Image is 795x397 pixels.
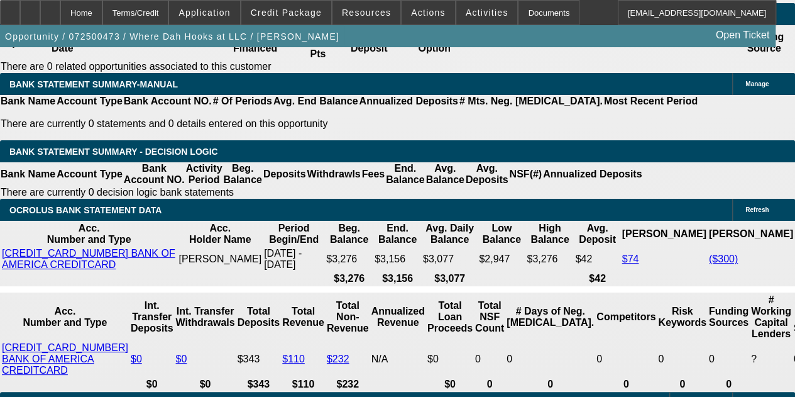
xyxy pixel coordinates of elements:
th: Bank Account NO. [123,162,185,186]
th: Low Balance [478,222,525,246]
td: 0 [596,342,656,377]
th: Account Type [56,95,123,108]
th: Annualized Deposits [358,95,458,108]
th: Avg. Daily Balance [422,222,477,246]
td: 0 [657,342,706,377]
th: $0 [130,378,174,391]
th: $3,276 [326,272,373,285]
button: Actions [402,1,455,25]
th: High Balance [526,222,573,246]
span: Bank Statement Summary - Decision Logic [9,147,218,157]
td: 0 [474,342,505,377]
th: 0 [596,378,656,391]
td: $3,276 [326,247,373,271]
th: # Days of Neg. [MEDICAL_DATA]. [506,294,595,340]
th: Total Revenue [282,294,325,340]
th: Avg. Deposit [574,222,620,246]
td: [DATE] - [DATE] [263,247,324,271]
th: Period Begin/End [263,222,324,246]
th: 0 [657,378,706,391]
th: Total Deposits [237,294,281,340]
button: Activities [456,1,518,25]
td: $3,077 [422,247,477,271]
th: Funding Sources [708,294,749,340]
th: Bank Account NO. [123,95,212,108]
p: There are currently 0 statements and 0 details entered on this opportunity [1,118,698,130]
a: $74 [622,254,639,264]
td: $343 [237,342,281,377]
span: Actions [411,8,446,18]
a: $110 [282,354,305,364]
th: Annualized Revenue [371,294,425,340]
span: Credit Package [251,8,322,18]
a: $0 [175,354,187,364]
a: $0 [131,354,142,364]
th: Acc. Holder Name [178,222,262,246]
th: $110 [282,378,325,391]
th: End. Balance [374,222,421,246]
th: Account Type [56,162,123,186]
th: $232 [326,378,370,391]
th: Total Loan Proceeds [427,294,473,340]
th: Acc. Number and Type [1,294,129,340]
th: Acc. Number and Type [1,222,177,246]
th: Avg. End Balance [273,95,359,108]
th: Competitors [596,294,656,340]
th: Int. Transfer Withdrawals [175,294,235,340]
a: [CREDIT_CARD_NUMBER] BANK OF AMERICA CREDITCARD [2,342,128,376]
th: # Mts. Neg. [MEDICAL_DATA]. [459,95,603,108]
th: Annualized Deposits [542,162,642,186]
span: Resources [342,8,391,18]
td: $2,947 [478,247,525,271]
button: Credit Package [241,1,331,25]
span: Opportunity / 072500473 / Where Dah Hooks at LLC / [PERSON_NAME] [5,31,339,42]
span: BANK STATEMENT SUMMARY-MANUAL [9,79,178,89]
th: Avg. Deposits [465,162,509,186]
a: [CREDIT_CARD_NUMBER] BANK OF AMERICA CREDITCARD [2,248,175,270]
span: Refresh to pull Number of Working Capital Lenders [751,354,757,364]
th: [PERSON_NAME] [708,222,794,246]
span: Application [178,8,230,18]
td: $3,276 [526,247,573,271]
th: Beg. Balance [326,222,373,246]
span: Activities [466,8,508,18]
td: [PERSON_NAME] [178,247,262,271]
span: Manage [745,81,769,87]
a: $232 [327,354,349,364]
th: NSF(#) [508,162,542,186]
span: OCROLUS BANK STATEMENT DATA [9,205,162,215]
td: N/A [371,342,425,377]
th: Beg. Balance [222,162,262,186]
th: Withdrawls [306,162,361,186]
td: 0 [708,342,749,377]
th: Avg. Balance [425,162,464,186]
td: $0 [427,342,473,377]
td: $42 [574,247,620,271]
th: Int. Transfer Deposits [130,294,174,340]
th: 0 [506,378,595,391]
th: $3,156 [374,272,421,285]
span: Refresh [745,206,769,213]
th: # Working Capital Lenders [750,294,792,340]
td: $3,156 [374,247,421,271]
th: Most Recent Period [603,95,698,108]
th: Risk Keywords [657,294,706,340]
td: 0 [506,342,595,377]
th: Sum of the Total NSF Count and Total Overdraft Fee Count from Ocrolus [474,294,505,340]
th: Fees [361,162,385,186]
th: Activity Period [185,162,223,186]
th: Total Non-Revenue [326,294,370,340]
th: $0 [427,378,473,391]
th: Deposits [263,162,307,186]
th: [PERSON_NAME] [621,222,706,246]
a: ($300) [709,254,738,264]
th: # Of Periods [212,95,273,108]
th: 0 [708,378,749,391]
th: End. Balance [385,162,425,186]
th: 0 [474,378,505,391]
button: Resources [332,1,400,25]
th: $42 [574,272,620,285]
a: Open Ticket [711,25,774,46]
th: $3,077 [422,272,477,285]
button: Application [169,1,239,25]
